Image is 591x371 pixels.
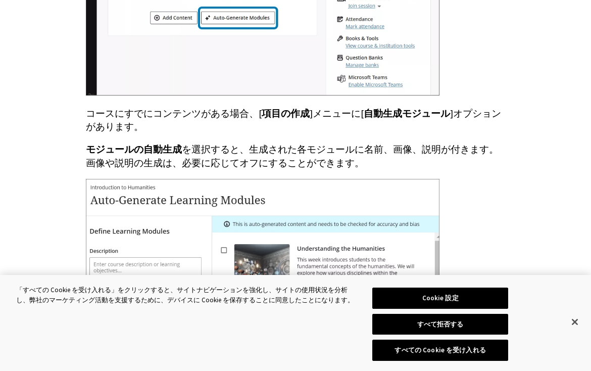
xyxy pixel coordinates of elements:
[16,285,355,305] div: 「すべての Cookie を受け入れる」をクリックすると、サイトナビゲーションを強化し、サイトの使用状況を分析し、弊社のマーケティング活動を支援するために、デバイスに Cookie を保存するこ...
[262,108,310,119] span: 項目の作成
[372,314,508,335] button: すべて拒否する
[364,108,450,119] span: 自動生成モジュール
[86,107,505,133] p: コースにすでにコンテンツがある場合、[ ]メニューに[ ]オプションがあります。
[564,311,586,333] button: 閉じる
[86,143,505,169] p: を選択すると、生成された各モジュールに名前、画像、説明が付きます。画像や説明の生成は、必要に応じてオフにすることができます。
[86,144,182,155] span: モジュールの自動生成
[372,340,508,361] button: すべての Cookie を受け入れる
[372,288,508,309] button: Cookie 設定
